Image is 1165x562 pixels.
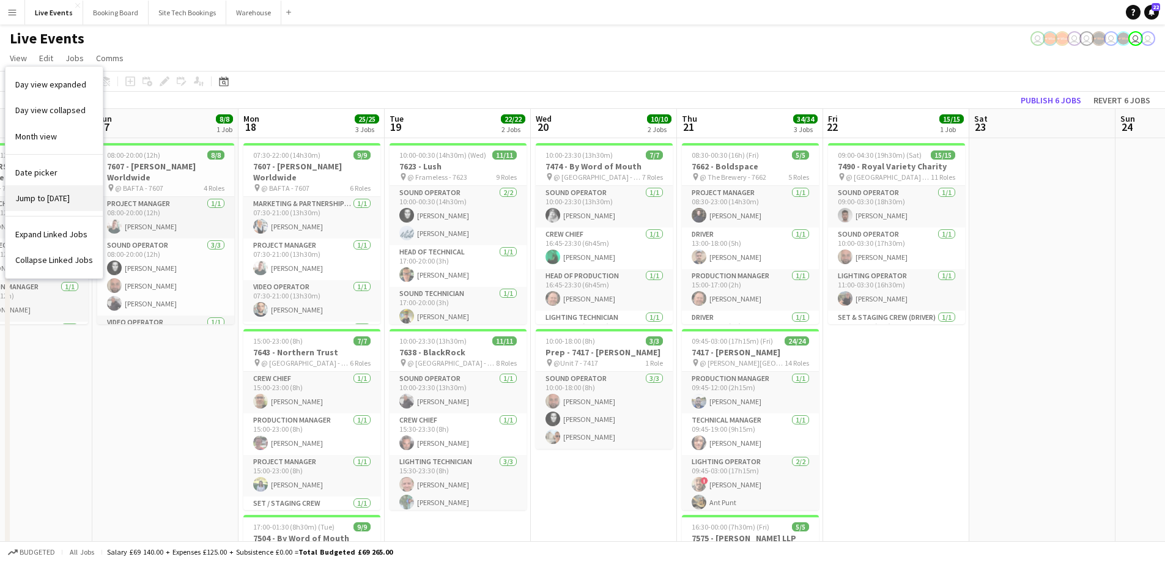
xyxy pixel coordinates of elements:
app-user-avatar: Technical Department [1104,31,1119,46]
h3: Prep - 7417 - [PERSON_NAME] [536,347,673,358]
span: Fri [828,113,838,124]
span: @ [GEOGRAPHIC_DATA] - 7643 [261,358,350,368]
div: 15:00-23:00 (8h)7/77643 - Northern Trust @ [GEOGRAPHIC_DATA] - 76436 RolesCrew Chief1/115:00-23:0... [243,329,380,510]
span: Edit [39,53,53,64]
span: 10/10 [647,114,671,124]
span: Mon [243,113,259,124]
span: 23 [972,120,988,134]
a: Collapse Linked Jobs [6,247,103,273]
button: Budgeted [6,545,57,559]
app-card-role: Video Operator1/1 [97,316,234,357]
span: All jobs [67,547,97,556]
app-card-role: Set / Staging Crew1/115:00-23:00 (8h) [243,497,380,538]
span: 10:00-00:30 (14h30m) (Wed) [399,150,486,160]
app-card-role: Production Manager1/115:00-23:00 (8h)[PERSON_NAME] [243,413,380,455]
app-card-role: Head of Technical1/117:00-20:00 (3h)[PERSON_NAME] [390,245,527,287]
span: 6 Roles [350,183,371,193]
span: 17:00-01:30 (8h30m) (Tue) [253,522,335,531]
span: Jobs [65,53,84,64]
app-card-role: Driver1/113:00-18:00 (5h)[PERSON_NAME] [682,227,819,269]
app-job-card: 09:00-04:30 (19h30m) (Sat)15/157490 - Royal Variety Charity @ [GEOGRAPHIC_DATA] - 749011 RolesSou... [828,143,965,324]
span: Wed [536,113,552,124]
app-job-card: 07:30-22:00 (14h30m)9/97607 - [PERSON_NAME] Worldwide @ BAFTA - 76076 RolesMarketing & Partnershi... [243,143,380,324]
div: 3 Jobs [794,125,817,134]
span: 6 Roles [350,358,371,368]
span: Expand Linked Jobs [15,229,87,240]
app-card-role: Crew Chief1/115:30-23:30 (8h)[PERSON_NAME] [390,413,527,455]
span: 21 [680,120,697,134]
span: 4 Roles [204,183,224,193]
h3: 7638 - BlackRock [390,347,527,358]
span: 22 [1152,3,1160,11]
span: @ [GEOGRAPHIC_DATA] - 7638 [407,358,496,368]
h3: 7623 - Lush [390,161,527,172]
span: 25/25 [355,114,379,124]
span: Total Budgeted £69 265.00 [298,547,393,556]
h3: 7607 - [PERSON_NAME] Worldwide [97,161,234,183]
span: @ BAFTA - 7607 [261,183,309,193]
span: Tue [390,113,404,124]
span: 8/8 [207,150,224,160]
span: Comms [96,53,124,64]
app-job-card: 10:00-00:30 (14h30m) (Wed)11/117623 - Lush @ Frameless - 76239 RolesSound Operator2/210:00-00:30 ... [390,143,527,324]
app-job-card: 10:00-18:00 (8h)3/3Prep - 7417 - [PERSON_NAME] @Unit 7 - 74171 RoleSound Operator3/310:00-18:00 (... [536,329,673,449]
span: @Unit 7 - 7417 [553,358,598,368]
app-card-role: Sound Operator1/110:00-23:30 (13h30m)[PERSON_NAME] [536,186,673,227]
span: Jump to [DATE] [15,193,70,204]
div: 2 Jobs [648,125,671,134]
span: 10:00-23:30 (13h30m) [399,336,467,346]
app-user-avatar: Alex Gill [1043,31,1057,46]
app-user-avatar: Production Managers [1092,31,1106,46]
app-card-role: Sound Operator3/310:00-18:00 (8h)[PERSON_NAME][PERSON_NAME][PERSON_NAME] [536,372,673,449]
a: Jump to today [6,185,103,211]
div: 2 Jobs [501,125,525,134]
h3: 7474 - By Word of Mouth [536,161,673,172]
span: 11/11 [492,336,517,346]
h3: 7575 - [PERSON_NAME] LLP [682,533,819,544]
span: 24/24 [785,336,809,346]
div: 08:00-20:00 (12h)8/87607 - [PERSON_NAME] Worldwide @ BAFTA - 76074 RolesProject Manager1/108:00-2... [97,143,234,324]
span: @ [PERSON_NAME][GEOGRAPHIC_DATA] [700,358,785,368]
h3: 7504 - By Word of Mouth [243,533,380,544]
span: 09:45-03:00 (17h15m) (Fri) [692,336,773,346]
span: 15:00-23:00 (8h) [253,336,303,346]
app-job-card: 09:45-03:00 (17h15m) (Fri)24/247417 - [PERSON_NAME] @ [PERSON_NAME][GEOGRAPHIC_DATA]14 RolesProdu... [682,329,819,510]
app-job-card: 10:00-23:30 (13h30m)11/117638 - BlackRock @ [GEOGRAPHIC_DATA] - 76388 RolesSound Operator1/110:00... [390,329,527,510]
a: View [5,50,32,66]
app-card-role: Sound Operator1/110:00-23:30 (13h30m)[PERSON_NAME] [390,372,527,413]
app-card-role: Project Manager1/108:30-23:00 (14h30m)[PERSON_NAME] [682,186,819,227]
span: Thu [682,113,697,124]
app-user-avatar: Andrew Gorman [1079,31,1094,46]
app-card-role: Sound Operator2/210:00-00:30 (14h30m)[PERSON_NAME][PERSON_NAME] [390,186,527,245]
span: 7 Roles [642,172,663,182]
span: 11/11 [492,150,517,160]
app-card-role: Sound Operator1/110:00-03:30 (17h30m)[PERSON_NAME] [828,227,965,269]
button: Live Events [25,1,83,24]
button: Booking Board [83,1,149,24]
span: Budgeted [20,548,55,556]
app-card-role: Project Manager1/108:00-20:00 (12h)[PERSON_NAME] [97,197,234,238]
span: Sun [1120,113,1135,124]
span: Month view [15,131,57,142]
a: Day view expanded [6,72,103,97]
span: 34/34 [793,114,818,124]
app-card-role: Driver1/121:30-00:30 (3h) [682,311,819,352]
div: Salary £69 140.00 + Expenses £125.00 + Subsistence £0.00 = [107,547,393,556]
app-card-role: Sound Technician1/117:00-20:00 (3h)[PERSON_NAME] [390,287,527,328]
app-user-avatar: Production Managers [1116,31,1131,46]
a: Jobs [61,50,89,66]
app-card-role: Crew Chief1/116:45-23:30 (6h45m)[PERSON_NAME] [536,227,673,269]
span: View [10,53,27,64]
div: 1 Job [216,125,232,134]
app-card-role: Production Manager1/115:00-17:00 (2h)[PERSON_NAME] [682,269,819,311]
app-card-role: Production Manager1/109:45-12:00 (2h15m)[PERSON_NAME] [682,372,819,413]
span: 09:00-04:30 (19h30m) (Sat) [838,150,922,160]
a: Comms [91,50,128,66]
div: 10:00-23:30 (13h30m)7/77474 - By Word of Mouth @ [GEOGRAPHIC_DATA] - 74747 RolesSound Operator1/1... [536,143,673,324]
a: Month view [6,124,103,149]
